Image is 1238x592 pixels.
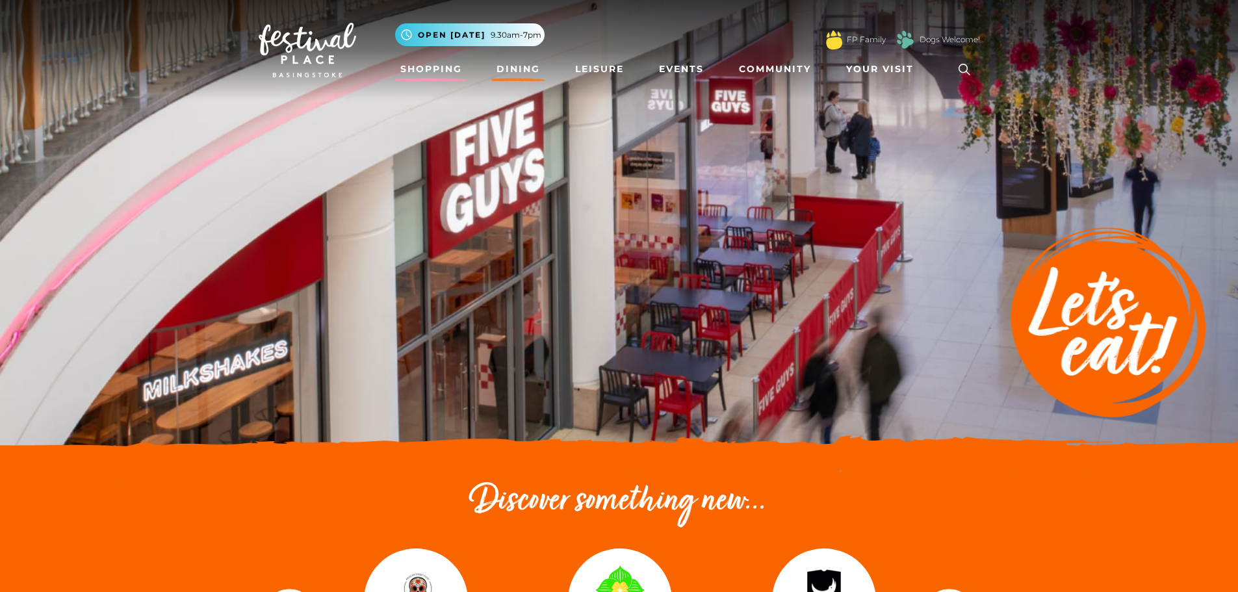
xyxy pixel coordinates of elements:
a: Events [654,57,709,81]
button: Open [DATE] 9.30am-7pm [395,23,545,46]
span: Your Visit [846,62,914,76]
a: FP Family [847,34,886,45]
span: Open [DATE] [418,29,485,41]
span: 9.30am-7pm [491,29,541,41]
a: Leisure [570,57,629,81]
a: Shopping [395,57,467,81]
h2: Discover something new... [259,481,980,522]
a: Dogs Welcome! [920,34,980,45]
a: Your Visit [841,57,925,81]
a: Community [734,57,816,81]
a: Dining [491,57,545,81]
img: Festival Place Logo [259,23,356,77]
